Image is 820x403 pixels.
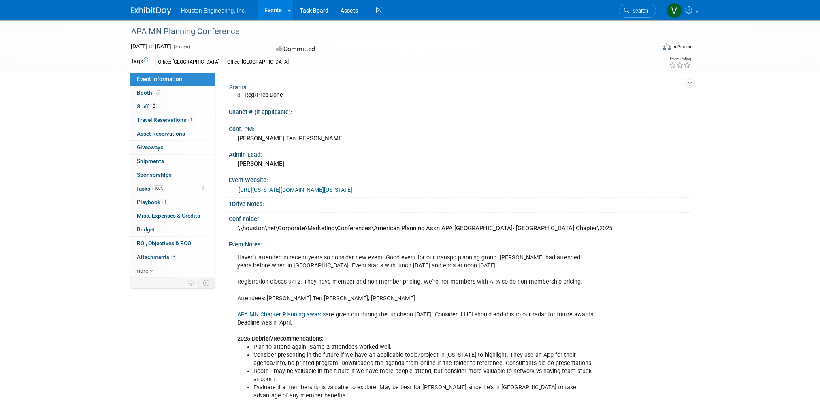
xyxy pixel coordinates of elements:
a: Event Information [130,72,215,86]
div: Committed [274,42,453,56]
span: Event Information [137,76,182,82]
div: [PERSON_NAME] Ten [PERSON_NAME] [235,132,684,145]
a: Misc. Expenses & Credits [130,209,215,223]
li: Plan to attend again. Same 2 attendees worked well. [253,343,595,351]
div: Event Notes: [229,238,690,248]
a: Asset Reservations [130,127,215,140]
span: 6 [171,254,177,260]
img: Vanessa Hove [667,3,682,18]
a: [URL][US_STATE][DOMAIN_NAME][US_STATE] [239,187,352,193]
a: Playbook1 [130,195,215,209]
span: Tasks [136,185,165,192]
span: 1 [162,199,168,205]
a: APA MN Chapter Planning awards [237,311,326,318]
div: Status: [229,81,686,91]
span: Playbook [137,199,168,205]
div: Conf Folder: [229,213,690,223]
span: Booth [137,89,162,96]
div: Unanet # (if applicable): [229,106,690,116]
span: Staff [137,103,157,110]
span: 2 [151,103,157,109]
span: Booth not reserved yet [154,89,162,95]
span: Asset Reservations [137,130,185,137]
a: Search [619,4,656,18]
a: more [130,264,215,278]
div: Conf. PM: [229,123,690,133]
a: Travel Reservations1 [130,113,215,127]
span: Search [630,8,648,14]
div: Admin Lead: [229,148,690,159]
span: Giveaways [137,144,163,151]
a: Sponsorships [130,168,215,182]
span: (3 days) [173,44,190,49]
span: more [135,267,148,274]
div: Office: [GEOGRAPHIC_DATA] [225,58,291,66]
span: ROI, Objectives & ROO [137,240,191,246]
div: Event Rating [669,57,691,61]
a: Tasks100% [130,182,215,195]
a: Budget [130,223,215,236]
img: ExhibitDay [131,7,171,15]
img: Format-Inperson.png [663,43,671,50]
span: Misc. Expenses & Credits [137,212,200,219]
b: 2025 Debrief/Recommendations: [237,335,324,342]
a: ROI, Objectives & ROO [130,237,215,250]
li: Booth - may be valuable in the future if we have more people attend, but consider more valuable t... [253,367,595,384]
li: Evaluate if a membership is valuable to explore. May be best for [PERSON_NAME] since he's in [GEO... [253,384,595,400]
div: [PERSON_NAME] [235,158,684,170]
span: Houston Engineering, Inc. [181,7,246,14]
span: Travel Reservations [137,117,194,123]
div: 1Drive Notes: [229,198,690,208]
span: to [147,43,155,49]
div: Event Format [608,42,692,54]
span: 3 - Reg/Prep Done [237,91,283,98]
td: Personalize Event Tab Strip [184,278,198,288]
div: In-Person [672,44,691,50]
div: \\houston\hei\Corporate\Marketing\Conferences\American Planning Assn APA [GEOGRAPHIC_DATA]- [GEOG... [235,222,684,235]
td: Toggle Event Tabs [198,278,215,288]
li: Consider presenting in the future if we have an applicable topic/project in [US_STATE] to highlig... [253,351,595,367]
a: Attachments6 [130,250,215,264]
span: 100% [152,185,165,191]
span: 1 [188,117,194,123]
td: Tags [131,57,148,66]
div: APA MN Planning Conference [128,24,644,39]
span: [DATE] [DATE] [131,43,172,49]
a: Staff2 [130,100,215,113]
a: Giveaways [130,141,215,154]
a: Shipments [130,155,215,168]
span: Sponsorships [137,172,172,178]
span: Budget [137,226,155,233]
span: Shipments [137,158,164,164]
div: Event Website: [229,174,690,184]
a: Booth [130,86,215,100]
span: Attachments [137,254,177,260]
div: Office: [GEOGRAPHIC_DATA] [155,58,222,66]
